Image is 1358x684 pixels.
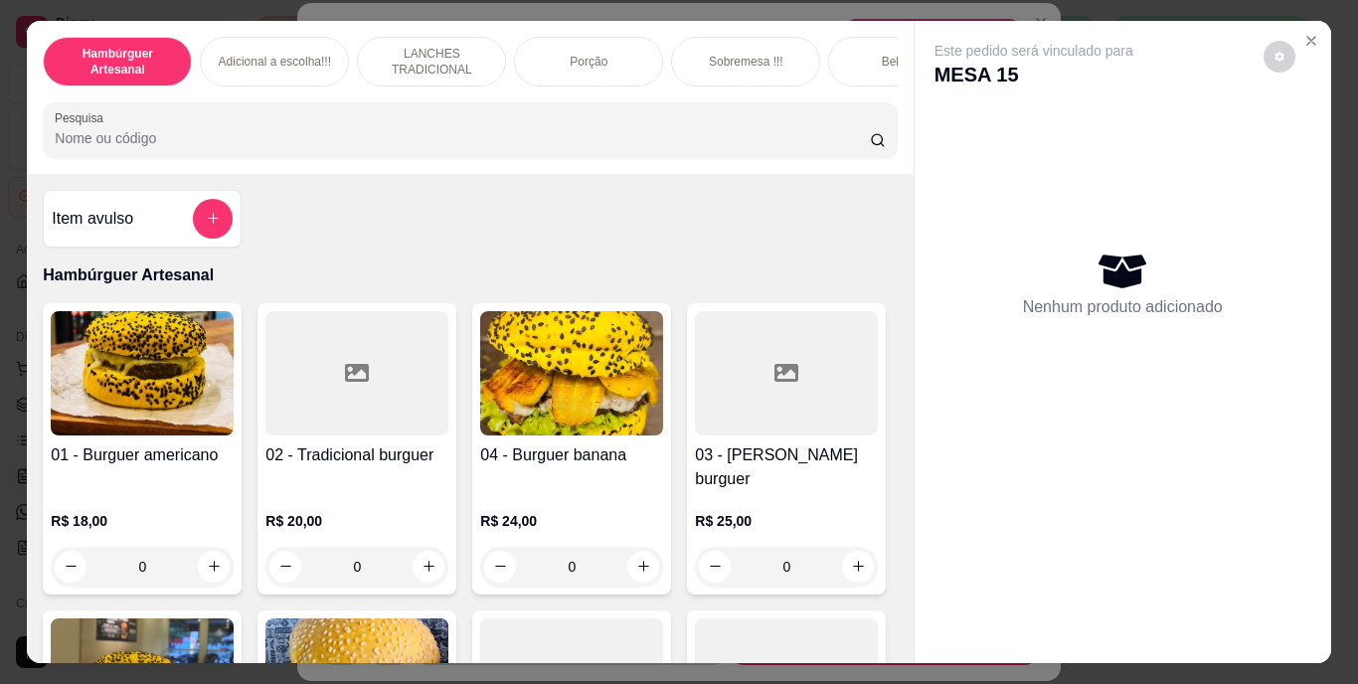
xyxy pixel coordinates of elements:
[269,551,301,583] button: decrease-product-quantity
[265,443,448,467] h4: 02 - Tradicional burguer
[699,551,731,583] button: decrease-product-quantity
[480,443,663,467] h4: 04 - Burguer banana
[55,551,86,583] button: decrease-product-quantity
[43,263,897,287] p: Hambúrguer Artesanal
[55,109,110,126] label: Pesquisa
[193,199,233,239] button: add-separate-item
[480,511,663,531] p: R$ 24,00
[1295,25,1327,57] button: Close
[570,54,607,70] p: Porção
[374,46,489,78] p: LANCHES TRADICIONAL
[51,311,234,435] img: product-image
[695,511,878,531] p: R$ 25,00
[55,128,870,148] input: Pesquisa
[52,207,133,231] h4: Item avulso
[1264,41,1295,73] button: decrease-product-quantity
[219,54,331,70] p: Adicional a escolha!!!
[709,54,783,70] p: Sobremesa !!!
[480,311,663,435] img: product-image
[882,54,925,70] p: Bebidas
[934,41,1133,61] p: Este pedido será vinculado para
[51,511,234,531] p: R$ 18,00
[265,511,448,531] p: R$ 20,00
[627,551,659,583] button: increase-product-quantity
[51,443,234,467] h4: 01 - Burguer americano
[60,46,175,78] p: Hambúrguer Artesanal
[695,443,878,491] h4: 03 - [PERSON_NAME] burguer
[934,61,1133,88] p: MESA 15
[842,551,874,583] button: increase-product-quantity
[1023,295,1223,319] p: Nenhum produto adicionado
[198,551,230,583] button: increase-product-quantity
[413,551,444,583] button: increase-product-quantity
[484,551,516,583] button: decrease-product-quantity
